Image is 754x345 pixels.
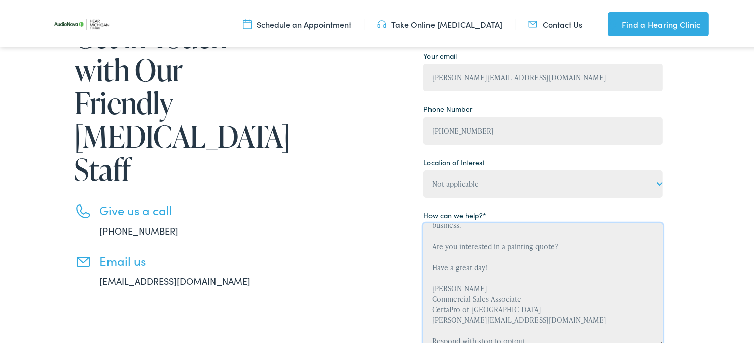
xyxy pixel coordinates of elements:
[608,10,708,34] a: Find a Hearing Clinic
[528,17,582,28] a: Contact Us
[423,102,472,112] label: Phone Number
[528,17,537,28] img: utility icon
[243,17,252,28] img: utility icon
[100,252,281,266] h3: Email us
[377,17,502,28] a: Take Online [MEDICAL_DATA]
[100,201,281,216] h3: Give us a call
[100,273,251,285] a: [EMAIL_ADDRESS][DOMAIN_NAME]
[423,62,663,89] input: example@gmail.com
[75,18,281,184] h1: Get in Touch with Our Friendly [MEDICAL_DATA] Staff
[608,16,617,28] img: utility icon
[423,155,484,166] label: Location of Interest
[423,49,457,59] label: Your email
[423,208,486,219] label: How can we help?
[377,17,386,28] img: utility icon
[100,222,179,235] a: [PHONE_NUMBER]
[243,17,351,28] a: Schedule an Appointment
[423,115,663,143] input: (XXX) XXX - XXXX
